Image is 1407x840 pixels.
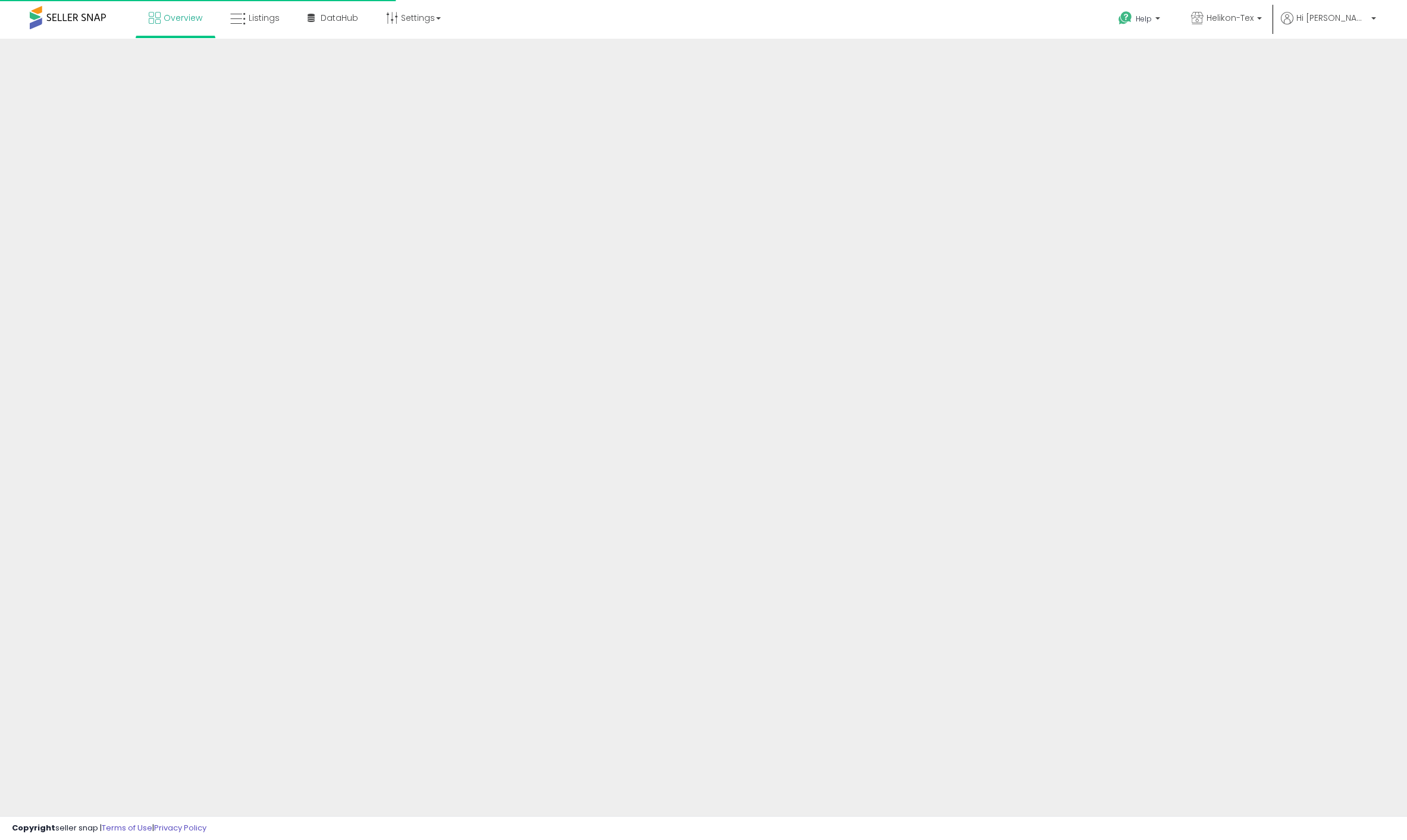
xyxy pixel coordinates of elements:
a: Help [1109,2,1172,39]
span: DataHub [321,12,358,24]
span: Hi [PERSON_NAME] [1296,12,1368,24]
span: Overview [164,12,202,24]
span: Helikon-Tex [1207,12,1254,24]
span: Listings [249,12,280,24]
i: Get Help [1118,11,1133,26]
a: Hi [PERSON_NAME] [1281,12,1376,39]
span: Help [1136,14,1152,24]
